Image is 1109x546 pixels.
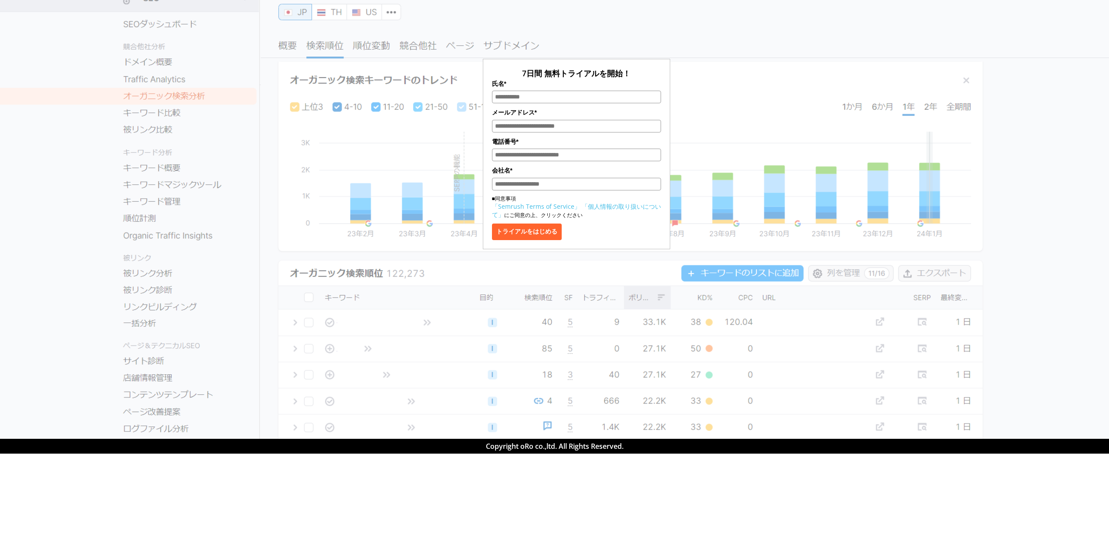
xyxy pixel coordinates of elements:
a: 「個人情報の取り扱いについて」 [492,202,661,219]
label: メールアドレス* [492,108,661,117]
p: ■同意事項 にご同意の上、クリックください [492,195,661,219]
label: 電話番号* [492,137,661,146]
span: Copyright oRo co.,ltd. All Rights Reserved. [486,441,624,451]
a: 「Semrush Terms of Service」 [492,202,580,210]
button: トライアルをはじめる [492,224,562,240]
span: 7日間 無料トライアルを開始！ [522,68,631,78]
